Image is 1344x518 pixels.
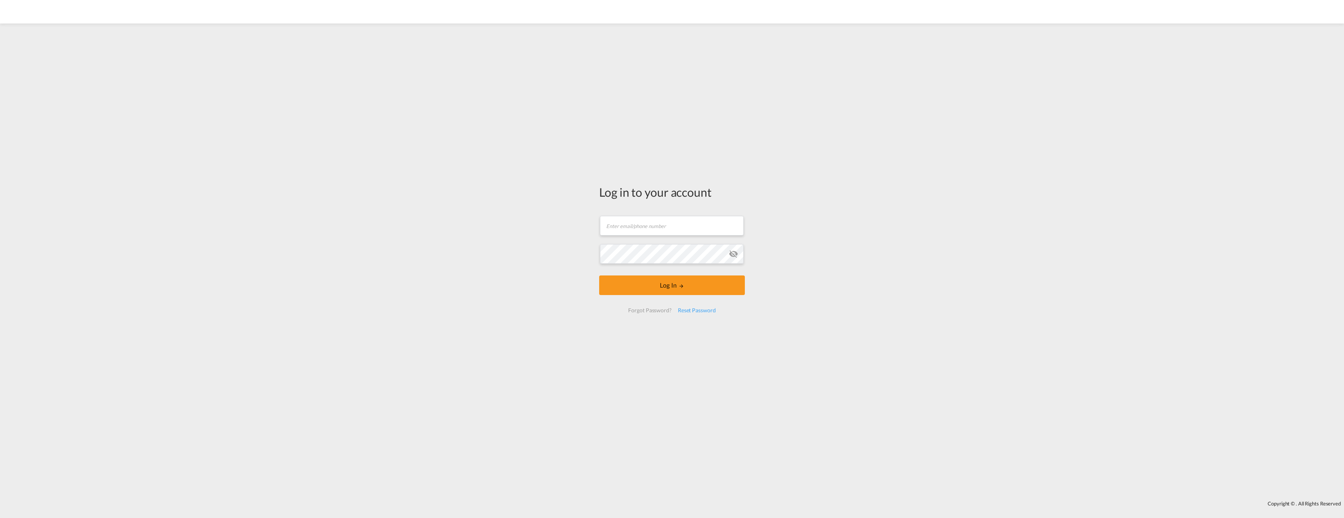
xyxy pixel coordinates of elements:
[600,216,744,235] input: Enter email/phone number
[599,184,745,200] div: Log in to your account
[599,275,745,295] button: LOGIN
[729,249,738,259] md-icon: icon-eye-off
[625,303,674,317] div: Forgot Password?
[675,303,719,317] div: Reset Password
